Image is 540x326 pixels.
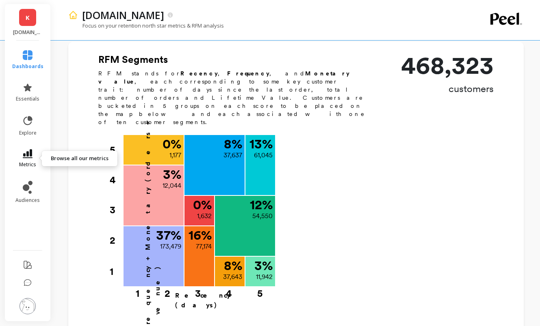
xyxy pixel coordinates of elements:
[110,195,123,225] div: 3
[82,8,164,22] p: Koh.com
[163,168,181,181] p: 3 %
[401,82,494,95] p: customers
[110,225,123,255] div: 2
[256,272,273,282] p: 11,942
[13,29,43,36] p: Koh.com
[213,287,245,295] div: 4
[249,137,273,150] p: 13 %
[19,161,36,168] span: metrics
[401,53,494,77] p: 468,323
[254,150,273,160] p: 61,045
[196,242,212,251] p: 77,174
[252,211,273,221] p: 54,550
[68,22,224,29] p: Focus on your retention north star metrics & RFM analysis
[16,96,39,102] span: essentials
[254,259,273,272] p: 3 %
[180,70,218,77] b: Recency
[223,272,242,282] p: 37,643
[175,291,275,310] p: Recency (days)
[121,287,154,295] div: 1
[15,197,40,204] span: audiences
[20,298,36,314] img: profile picture
[19,130,37,136] span: explore
[223,150,242,160] p: 37,637
[245,287,275,295] div: 5
[110,135,123,165] div: 5
[182,287,213,295] div: 3
[163,181,181,191] p: 12,044
[156,229,181,242] p: 37 %
[224,259,242,272] p: 8 %
[152,287,183,295] div: 2
[227,70,269,77] b: Frequency
[98,53,375,66] h2: RFM Segments
[12,63,43,70] span: dashboards
[98,69,375,126] p: RFM stands for , , and , each corresponding to some key customer trait: number of days since the ...
[250,198,273,211] p: 12 %
[68,10,78,20] img: header icon
[163,137,181,150] p: 0 %
[193,198,212,211] p: 0 %
[160,242,181,251] p: 173,479
[26,13,30,22] span: K
[110,256,123,287] div: 1
[197,211,212,221] p: 1,632
[224,137,242,150] p: 8 %
[110,165,123,195] div: 4
[189,229,212,242] p: 16 %
[169,150,181,160] p: 1,177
